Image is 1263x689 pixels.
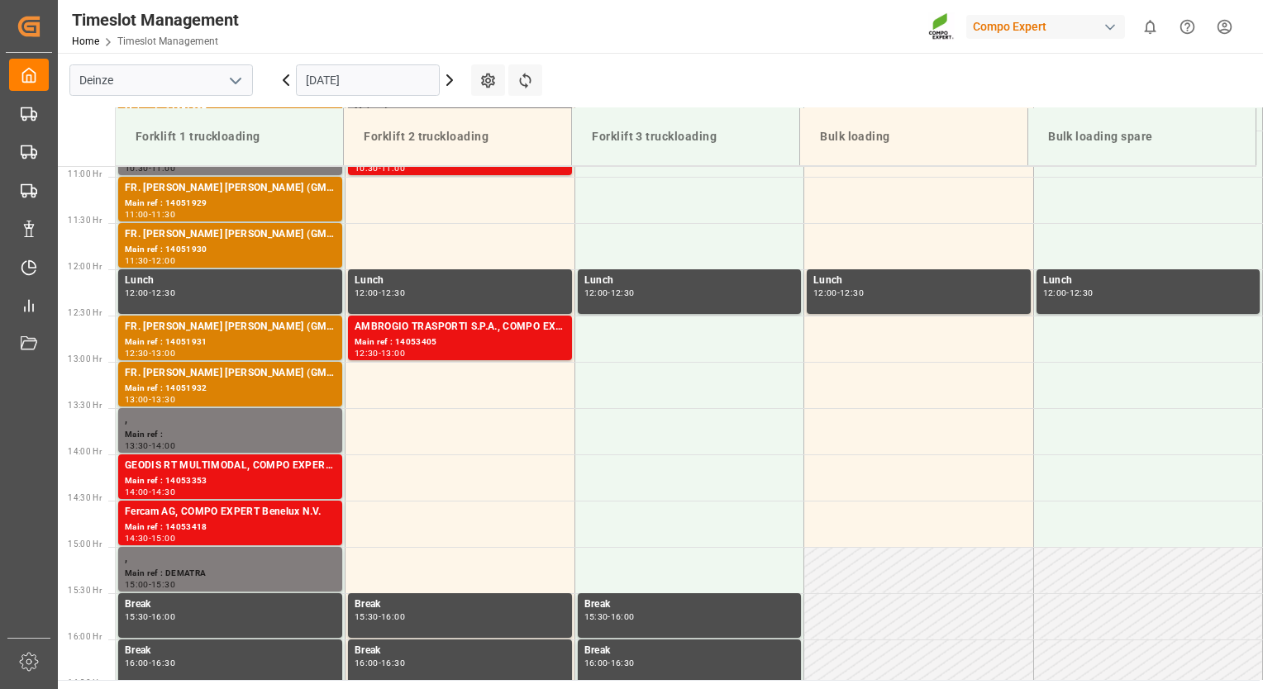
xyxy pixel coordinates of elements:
div: - [149,442,151,449]
div: Lunch [584,273,795,289]
div: 16:30 [151,659,175,667]
div: 12:00 [355,289,379,297]
div: 15:30 [125,613,149,620]
div: - [608,659,610,667]
div: 12:30 [151,289,175,297]
input: Type to search/select [69,64,253,96]
div: - [379,164,381,172]
div: 12:00 [813,289,837,297]
div: 15:00 [151,535,175,542]
div: AMBROGIO TRASPORTI S.P.A., COMPO EXPERT Benelux N.V. [355,319,565,335]
img: Screenshot%202023-09-29%20at%2010.02.21.png_1712312052.png [928,12,955,41]
div: Forklift 2 truckloading [357,121,558,152]
div: 16:00 [381,613,405,620]
div: 12:00 [1043,289,1067,297]
div: 12:30 [125,349,149,357]
span: 11:30 Hr [68,216,102,225]
div: 16:00 [584,659,608,667]
span: 14:00 Hr [68,447,102,456]
span: 12:00 Hr [68,262,102,271]
div: 16:00 [151,613,175,620]
div: 12:00 [125,289,149,297]
div: 12:30 [611,289,635,297]
div: 13:30 [125,442,149,449]
div: - [149,488,151,496]
div: 11:30 [125,257,149,264]
div: 12:30 [840,289,864,297]
div: Lunch [125,273,336,289]
div: 15:00 [125,581,149,588]
div: - [379,289,381,297]
div: Main ref : 14053353 [125,474,336,488]
div: Break [355,596,565,613]
div: - [149,164,151,172]
div: Main ref : 14051930 [125,243,336,257]
div: FR. [PERSON_NAME] [PERSON_NAME] (GMBH & CO.) KG, COMPO EXPERT Benelux N.V. [125,226,336,243]
a: Home [72,36,99,47]
span: 13:00 Hr [68,354,102,364]
div: FR. [PERSON_NAME] [PERSON_NAME] (GMBH & CO.) KG, COMPO EXPERT Benelux N.V. [125,365,336,382]
div: 16:00 [125,659,149,667]
div: 16:30 [611,659,635,667]
div: - [379,659,381,667]
span: 16:00 Hr [68,632,102,641]
div: Break [584,643,795,659]
div: 13:00 [125,396,149,403]
div: Bulk loading spare [1041,121,1242,152]
div: Lunch [813,273,1024,289]
div: 13:00 [151,349,175,357]
div: - [149,349,151,357]
div: Lunch [355,273,565,289]
div: - [149,535,151,542]
div: 10:30 [125,164,149,172]
span: 15:00 Hr [68,539,102,549]
div: 14:30 [125,535,149,542]
div: - [608,289,610,297]
div: 14:00 [125,488,149,496]
span: 12:30 Hr [68,308,102,317]
div: Lunch [1043,273,1254,289]
div: 11:00 [151,164,175,172]
div: 11:00 [381,164,405,172]
div: Main ref : 14053405 [355,335,565,349]
span: 11:00 Hr [68,169,102,178]
div: 16:30 [381,659,405,667]
div: , [125,550,336,567]
div: Main ref : 14051932 [125,382,336,396]
div: 14:30 [151,488,175,496]
button: Compo Expert [966,11,1132,42]
div: GEODIS RT MULTIMODAL, COMPO EXPERT Benelux N.V. [125,458,336,474]
div: Main ref : [125,428,336,442]
div: 12:30 [1070,289,1094,297]
div: FR. [PERSON_NAME] [PERSON_NAME] (GMBH & CO.) KG, COMPO EXPERT Benelux N.V. [125,319,336,335]
div: 13:30 [151,396,175,403]
div: FR. [PERSON_NAME] [PERSON_NAME] (GMBH & CO.) KG, COMPO EXPERT Benelux N.V. [125,180,336,197]
input: DD.MM.YYYY [296,64,440,96]
div: 12:30 [381,289,405,297]
div: Break [355,643,565,659]
div: - [379,613,381,620]
div: 10:30 [355,164,379,172]
div: Timeslot Management [72,7,239,32]
div: - [149,211,151,218]
button: open menu [222,68,247,93]
div: Main ref : 14051931 [125,335,336,349]
div: - [149,613,151,620]
div: - [149,659,151,667]
div: - [608,613,610,620]
span: 15:30 Hr [68,586,102,595]
div: - [837,289,840,297]
div: Break [125,643,336,659]
div: 15:30 [151,581,175,588]
div: Compo Expert [966,15,1125,39]
div: Forklift 3 truckloading [585,121,786,152]
div: - [1066,289,1069,297]
div: Bulk loading [813,121,1014,152]
div: Break [584,596,795,613]
span: 14:30 Hr [68,493,102,502]
div: 15:30 [584,613,608,620]
button: show 0 new notifications [1132,8,1169,45]
span: 16:30 Hr [68,678,102,687]
div: Main ref : DEMATRA [125,567,336,581]
div: 12:00 [151,257,175,264]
